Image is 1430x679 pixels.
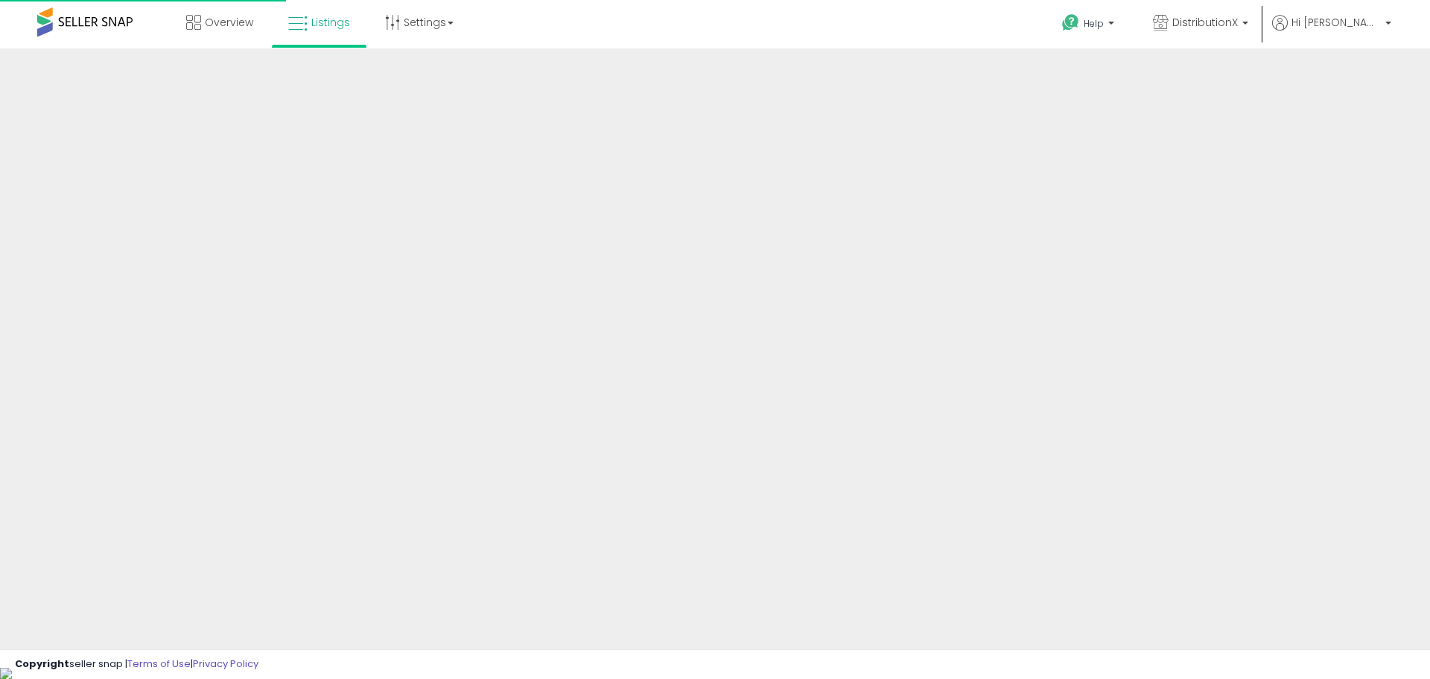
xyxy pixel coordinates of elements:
[1272,15,1391,48] a: Hi [PERSON_NAME]
[127,657,191,671] a: Terms of Use
[205,15,253,30] span: Overview
[1084,17,1104,30] span: Help
[311,15,350,30] span: Listings
[1061,13,1080,32] i: Get Help
[1050,2,1129,48] a: Help
[15,657,69,671] strong: Copyright
[15,657,258,672] div: seller snap | |
[193,657,258,671] a: Privacy Policy
[1172,15,1238,30] span: DistributionX
[1291,15,1381,30] span: Hi [PERSON_NAME]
